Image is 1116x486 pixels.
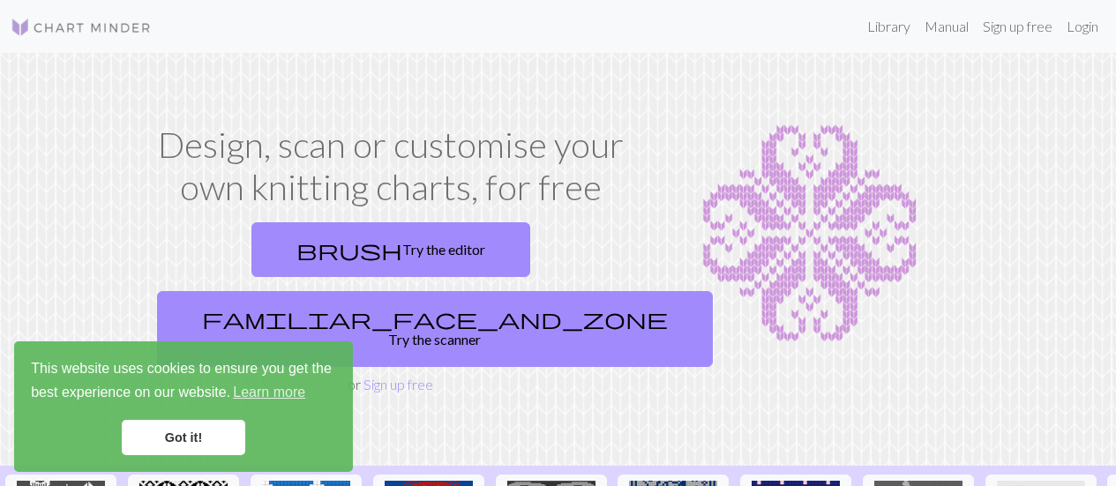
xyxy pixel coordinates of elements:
[230,379,308,406] a: learn more about cookies
[31,358,336,406] span: This website uses cookies to ensure you get the best experience on our website.
[202,306,668,331] span: familiar_face_and_zone
[14,341,353,472] div: cookieconsent
[150,123,632,208] h1: Design, scan or customise your own knitting charts, for free
[157,291,713,367] a: Try the scanner
[653,123,967,344] img: Chart example
[122,420,245,455] a: dismiss cookie message
[860,9,918,44] a: Library
[363,376,433,393] a: Sign up free
[976,9,1060,44] a: Sign up free
[296,237,402,262] span: brush
[918,9,976,44] a: Manual
[11,17,152,38] img: Logo
[150,215,632,395] div: or
[251,222,530,277] a: Try the editor
[1060,9,1105,44] a: Login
